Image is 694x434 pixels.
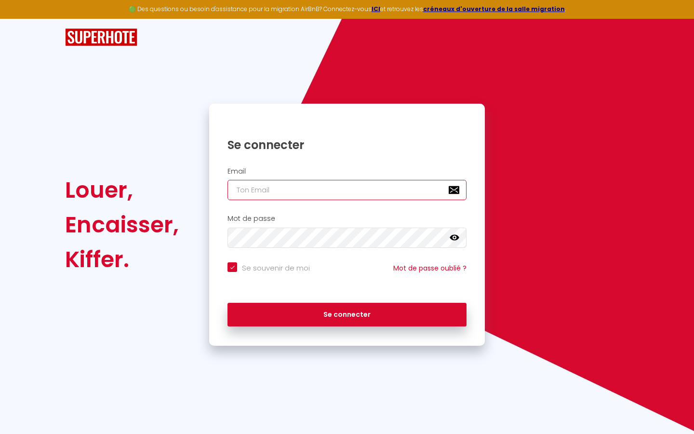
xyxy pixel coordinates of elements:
[227,215,467,223] h2: Mot de passe
[227,303,467,327] button: Se connecter
[227,167,467,176] h2: Email
[8,4,37,33] button: Ouvrir le widget de chat LiveChat
[393,263,467,273] a: Mot de passe oublié ?
[423,5,565,13] a: créneaux d'ouverture de la salle migration
[372,5,380,13] a: ICI
[65,242,179,277] div: Kiffer.
[65,28,137,46] img: SuperHote logo
[65,173,179,207] div: Louer,
[227,180,467,200] input: Ton Email
[65,207,179,242] div: Encaisser,
[227,137,467,152] h1: Se connecter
